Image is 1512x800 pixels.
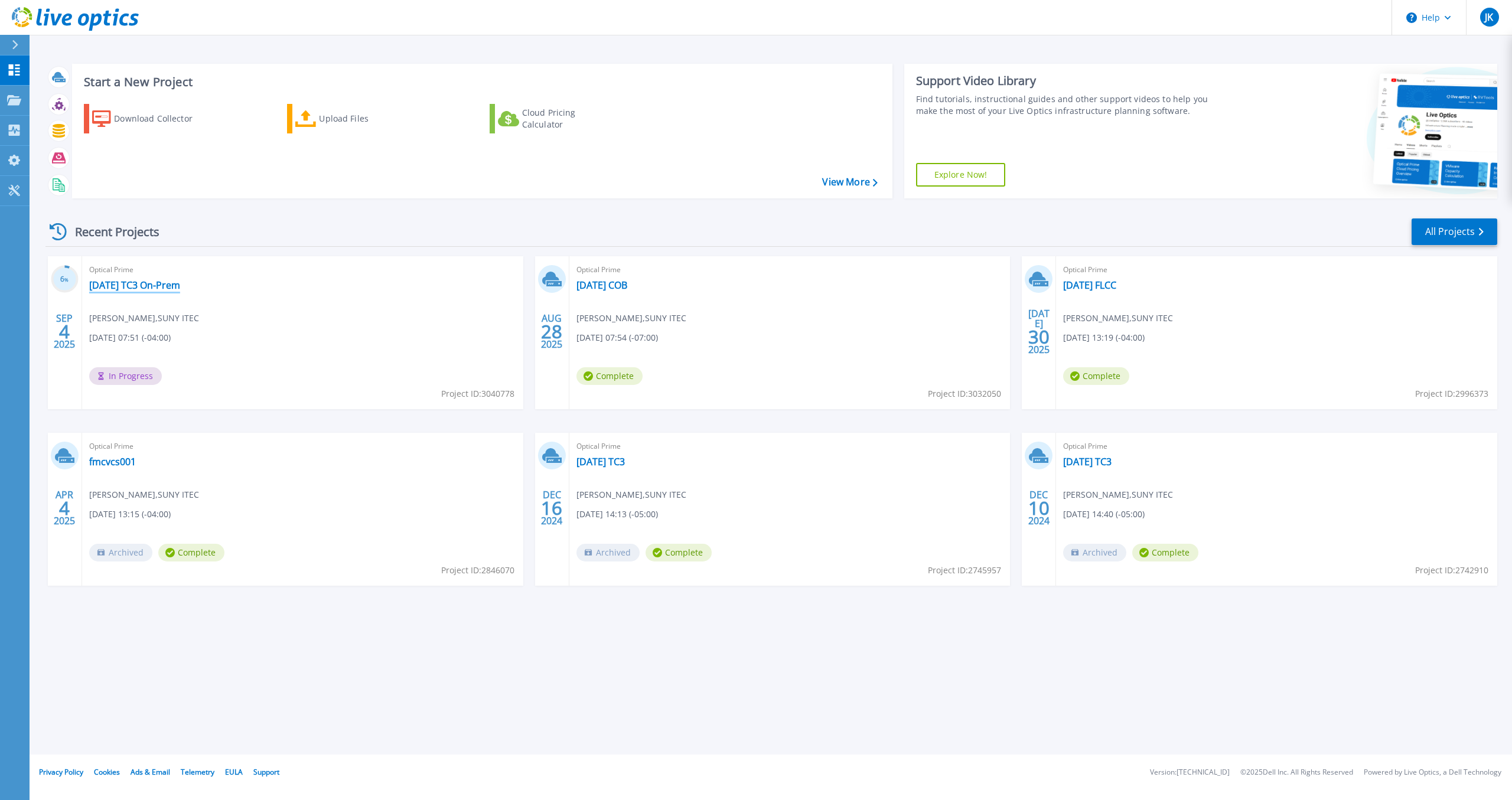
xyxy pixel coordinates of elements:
span: Project ID: 2846070 [441,564,514,577]
div: Find tutorials, instructional guides and other support videos to help you make the most of your L... [916,93,1223,117]
span: [PERSON_NAME] , SUNY ITEC [576,488,686,501]
span: [DATE] 13:15 (-04:00) [89,508,171,521]
li: Version: [TECHNICAL_ID] [1150,769,1230,776]
span: In Progress [89,367,162,385]
a: Telemetry [181,767,214,777]
div: Cloud Pricing Calculator [522,107,617,130]
span: 16 [541,503,562,513]
li: © 2025 Dell Inc. All Rights Reserved [1240,769,1353,776]
a: Ads & Email [131,767,170,777]
div: Support Video Library [916,73,1223,89]
div: APR 2025 [53,486,76,530]
div: Recent Projects [45,217,175,246]
a: Privacy Policy [39,767,83,777]
span: [PERSON_NAME] , SUNY ITEC [89,312,199,325]
span: Project ID: 2742910 [1415,564,1488,577]
a: [DATE] FLCC [1063,279,1116,291]
span: Complete [1132,544,1198,561]
div: Upload Files [319,107,413,130]
span: Complete [646,544,712,561]
a: View More [822,177,877,188]
a: Upload Files [287,104,419,133]
a: [DATE] TC3 [576,456,625,468]
a: Cookies [94,767,120,777]
span: Archived [576,544,640,561]
span: Optical Prime [1063,263,1490,276]
span: Archived [89,544,152,561]
div: SEP 2025 [53,310,76,353]
li: Powered by Live Optics, a Dell Technology [1364,769,1501,776]
span: Project ID: 3040778 [441,387,514,400]
span: Project ID: 3032050 [928,387,1001,400]
span: Optical Prime [1063,440,1490,453]
a: Explore Now! [916,163,1006,187]
div: Download Collector [114,107,208,130]
span: 10 [1028,503,1050,513]
div: DEC 2024 [1028,486,1050,530]
span: 4 [59,326,70,337]
a: [DATE] TC3 On-Prem [89,279,180,291]
span: [PERSON_NAME] , SUNY ITEC [576,312,686,325]
span: Complete [1063,367,1129,385]
span: [DATE] 14:13 (-05:00) [576,508,658,521]
span: JK [1485,12,1493,22]
span: Project ID: 2745957 [928,564,1001,577]
span: Optical Prime [576,263,1003,276]
span: [DATE] 14:40 (-05:00) [1063,508,1145,521]
a: Support [253,767,279,777]
span: [PERSON_NAME] , SUNY ITEC [1063,312,1173,325]
a: [DATE] TC3 [1063,456,1112,468]
a: All Projects [1412,218,1497,245]
a: EULA [225,767,243,777]
a: fmcvcs001 [89,456,136,468]
span: Project ID: 2996373 [1415,387,1488,400]
span: Complete [576,367,643,385]
span: Optical Prime [89,263,516,276]
span: 30 [1028,332,1050,342]
span: [PERSON_NAME] , SUNY ITEC [1063,488,1173,501]
div: DEC 2024 [540,486,563,530]
span: [PERSON_NAME] , SUNY ITEC [89,488,199,501]
span: Complete [158,544,224,561]
span: Optical Prime [576,440,1003,453]
a: [DATE] COB [576,279,627,291]
span: [DATE] 07:54 (-07:00) [576,331,658,344]
span: % [64,276,69,283]
div: [DATE] 2025 [1028,310,1050,353]
a: Download Collector [84,104,216,133]
span: 4 [59,503,70,513]
span: 28 [541,326,562,337]
h3: Start a New Project [84,76,877,89]
span: [DATE] 07:51 (-04:00) [89,331,171,344]
span: Archived [1063,544,1126,561]
span: [DATE] 13:19 (-04:00) [1063,331,1145,344]
div: AUG 2025 [540,310,563,353]
span: Optical Prime [89,440,516,453]
a: Cloud Pricing Calculator [490,104,621,133]
h3: 6 [51,273,79,286]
